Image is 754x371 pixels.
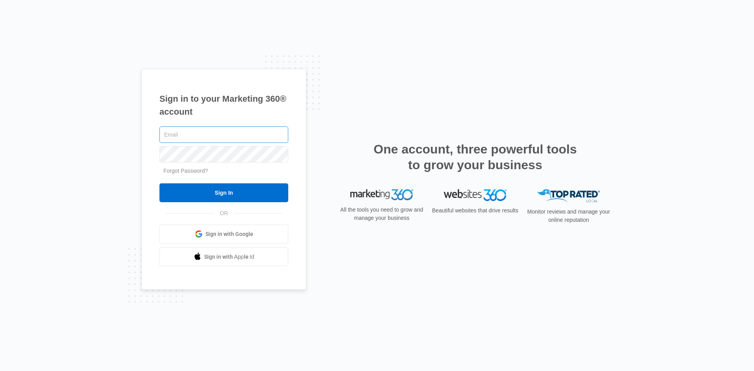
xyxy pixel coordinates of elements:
p: Monitor reviews and manage your online reputation [525,208,613,224]
h2: One account, three powerful tools to grow your business [371,141,579,173]
img: Top Rated Local [537,189,600,202]
h1: Sign in to your Marketing 360® account [159,92,288,118]
input: Email [159,126,288,143]
a: Sign in with Apple Id [159,247,288,266]
span: Sign in with Google [205,230,253,238]
span: Sign in with Apple Id [204,253,254,261]
a: Sign in with Google [159,225,288,243]
a: Forgot Password? [163,168,208,174]
p: Beautiful websites that drive results [431,207,519,215]
img: Websites 360 [444,189,507,201]
span: OR [214,209,234,217]
p: All the tools you need to grow and manage your business [338,206,426,222]
img: Marketing 360 [350,189,413,200]
input: Sign In [159,183,288,202]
